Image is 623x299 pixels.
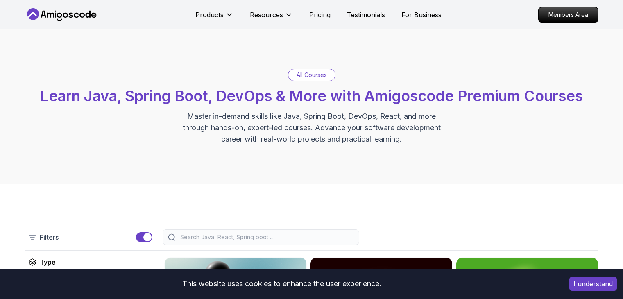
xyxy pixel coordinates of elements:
p: Members Area [539,7,598,22]
a: Pricing [309,10,331,20]
span: Learn Java, Spring Boot, DevOps & More with Amigoscode Premium Courses [40,87,583,105]
p: Filters [40,232,59,242]
a: Members Area [538,7,598,23]
button: Products [195,10,233,26]
p: Products [195,10,224,20]
p: Resources [250,10,283,20]
button: Accept cookies [569,277,617,291]
input: Search Java, React, Spring boot ... [179,233,354,241]
button: Resources [250,10,293,26]
a: Testimonials [347,10,385,20]
a: For Business [401,10,442,20]
p: Master in-demand skills like Java, Spring Boot, DevOps, React, and more through hands-on, expert-... [174,111,449,145]
h2: Type [40,257,56,267]
p: All Courses [297,71,327,79]
div: This website uses cookies to enhance the user experience. [6,275,557,293]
